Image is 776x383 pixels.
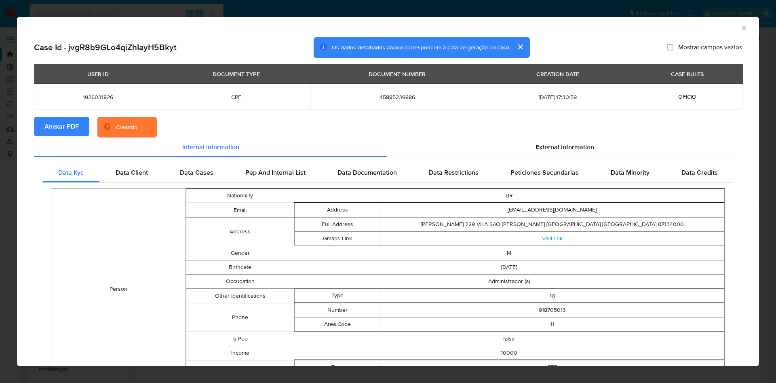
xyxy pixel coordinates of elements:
[740,24,747,32] button: Fechar a janela
[510,37,530,57] button: cerrar
[678,43,742,51] span: Mostrar campos vazios
[34,42,177,53] h2: Case Id - jvgR8b9GLo4qiZhIayH5Bkyt
[667,44,673,51] input: Mostrar campos vazios
[531,67,584,81] div: CREATION DATE
[116,123,137,131] div: Creando
[186,203,294,218] td: Email
[611,168,649,177] span: Data Minority
[493,93,622,101] span: [DATE] 17:30:59
[294,260,724,275] td: [DATE]
[17,17,759,366] div: closure-recommendation-modal
[294,289,380,303] td: Type
[294,360,380,375] td: Type
[186,260,294,275] td: Birthdate
[542,234,563,242] a: Visit link
[380,303,724,317] td: 918705013
[58,168,84,177] span: Data Kyc
[34,117,89,136] button: Anexar PDF
[116,168,148,177] span: Data Client
[332,43,510,51] span: Os dados detalhados abaixo correspondem à data de geração do caso.
[42,163,734,182] div: Detailed internal info
[678,93,696,101] span: OFÍCIO
[536,142,594,152] span: External information
[380,289,724,303] td: rg
[186,303,294,332] td: Phone
[171,93,301,101] span: CPF
[294,332,724,346] td: false
[186,289,294,303] td: Other Identifications
[337,168,397,177] span: Data Documentation
[666,67,709,81] div: CASE RULES
[294,275,724,289] td: Administrador (a)
[245,168,306,177] span: Pep And Internal List
[681,168,718,177] span: Data Credits
[186,246,294,260] td: Gender
[380,203,724,217] td: [EMAIL_ADDRESS][DOMAIN_NAME]
[186,346,294,360] td: Income
[294,346,724,360] td: 10000
[294,232,380,246] td: Gmaps Link
[186,218,294,246] td: Address
[294,246,724,260] td: M
[34,138,742,157] div: Detailed info
[294,218,380,232] td: Full Address
[208,67,265,81] div: DOCUMENT TYPE
[380,218,724,232] td: [PERSON_NAME] 229 VILA SAO [PERSON_NAME] [GEOGRAPHIC_DATA] [GEOGRAPHIC_DATA] 07134000
[186,332,294,346] td: Is Pep
[180,168,213,177] span: Data Cases
[510,168,579,177] span: Peticiones Secundarias
[294,317,380,332] td: Area Code
[429,168,479,177] span: Data Restrictions
[380,360,724,375] td: CPF
[186,189,294,203] td: Nationality
[364,67,430,81] div: DOCUMENT NUMBER
[182,142,239,152] span: Internal information
[380,317,724,332] td: 11
[44,93,152,101] span: 1926031826
[320,93,474,101] span: 45885239886
[294,189,724,203] td: BR
[186,275,294,289] td: Occupation
[294,203,380,217] td: Address
[44,118,79,135] span: Anexar PDF
[82,67,114,81] div: USER ID
[294,303,380,317] td: Number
